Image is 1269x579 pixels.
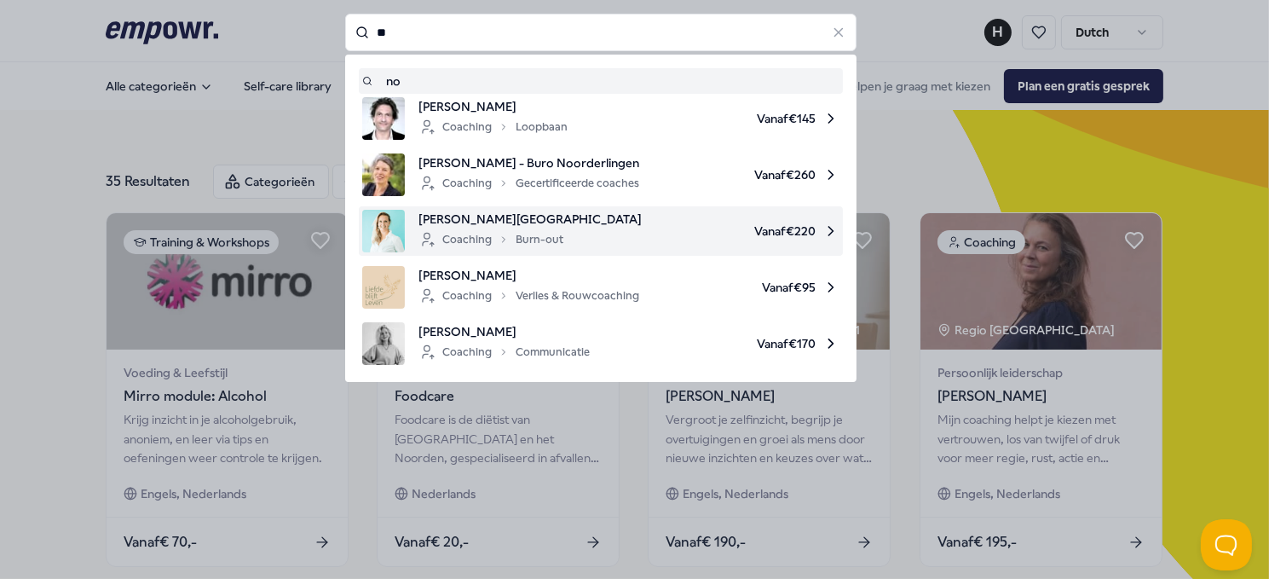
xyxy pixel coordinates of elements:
span: Vanaf € 260 [653,153,839,196]
a: product image[PERSON_NAME]CoachingVerlies & RouwcoachingVanaf€95 [362,266,839,309]
span: [PERSON_NAME] - Buro Noorderlingen [418,153,639,172]
span: [PERSON_NAME][GEOGRAPHIC_DATA] [418,210,642,229]
span: [PERSON_NAME] [418,266,639,285]
span: Vanaf € 220 [655,210,839,252]
a: product image[PERSON_NAME][GEOGRAPHIC_DATA]CoachingBurn-outVanaf€220 [362,210,839,252]
div: Coaching Burn-out [418,229,563,250]
a: no [362,72,839,90]
span: Vanaf € 145 [581,97,839,140]
iframe: Help Scout Beacon - Open [1201,519,1252,570]
span: [PERSON_NAME] [418,322,590,341]
img: product image [362,322,405,365]
a: product image[PERSON_NAME] - Buro NoorderlingenCoachingGecertificeerde coachesVanaf€260 [362,153,839,196]
div: Coaching Communicatie [418,342,590,362]
div: Coaching Loopbaan [418,117,568,137]
input: Search for products, categories or subcategories [345,14,857,51]
span: Vanaf € 170 [603,322,839,365]
img: product image [362,266,405,309]
span: Vanaf € 95 [653,266,839,309]
div: Coaching Gecertificeerde coaches [418,173,639,194]
img: product image [362,153,405,196]
img: product image [362,210,405,252]
img: product image [362,97,405,140]
a: product image[PERSON_NAME]CoachingLoopbaanVanaf€145 [362,97,839,140]
div: Coaching Verlies & Rouwcoaching [418,286,639,306]
span: [PERSON_NAME] [418,97,568,116]
a: product image[PERSON_NAME]CoachingCommunicatieVanaf€170 [362,322,839,365]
